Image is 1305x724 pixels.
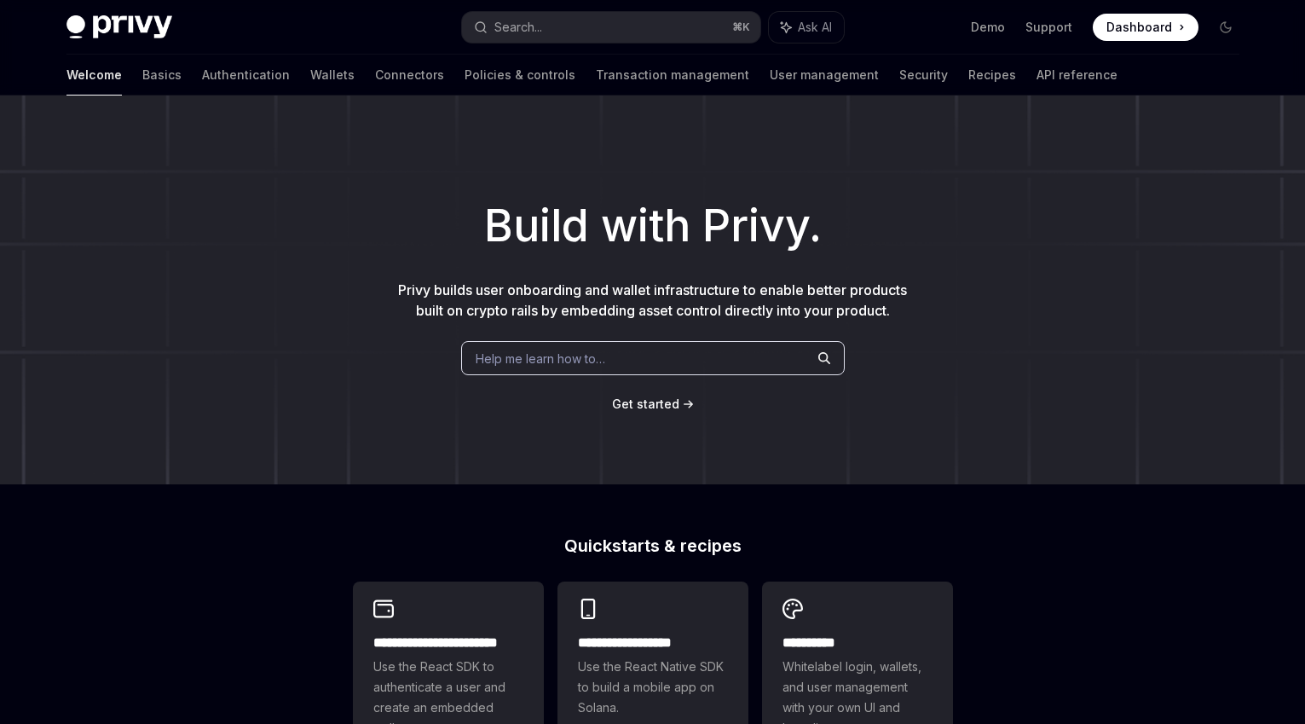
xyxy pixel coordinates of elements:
button: Search...⌘K [462,12,760,43]
a: Welcome [66,55,122,96]
a: Policies & controls [465,55,575,96]
h1: Build with Privy. [27,193,1278,259]
span: Privy builds user onboarding and wallet infrastructure to enable better products built on crypto ... [398,281,907,319]
img: dark logo [66,15,172,39]
a: API reference [1036,55,1117,96]
h2: Quickstarts & recipes [353,537,953,554]
div: Search... [494,17,542,38]
a: Demo [971,19,1005,36]
a: Authentication [202,55,290,96]
a: Get started [612,396,679,413]
span: Get started [612,397,679,411]
a: User management [770,55,879,96]
a: Transaction management [596,55,749,96]
a: Wallets [310,55,355,96]
span: Dashboard [1106,19,1172,36]
a: Dashboard [1093,14,1198,41]
button: Ask AI [769,12,844,43]
a: Basics [142,55,182,96]
button: Toggle dark mode [1212,14,1239,41]
span: ⌘ K [732,20,750,34]
span: Help me learn how to… [476,350,605,368]
a: Security [899,55,948,96]
a: Connectors [375,55,444,96]
a: Support [1025,19,1072,36]
a: Recipes [968,55,1016,96]
span: Use the React Native SDK to build a mobile app on Solana. [578,657,728,718]
span: Ask AI [798,19,832,36]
